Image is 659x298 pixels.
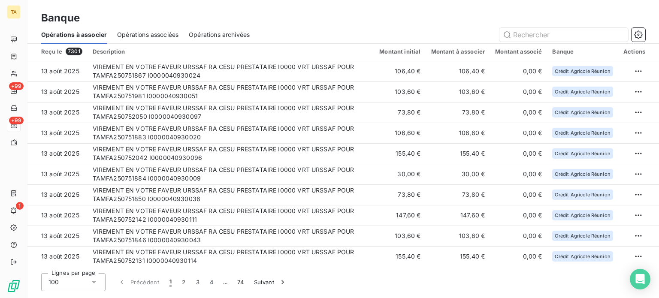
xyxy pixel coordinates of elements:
td: VIREMENT EN VOTRE FAVEUR URSSAF RA CESU PRESTATAIRE I0000 VRT URSSAF POUR TAMFA250751846 I0000040... [88,226,375,246]
h3: Banque [41,10,80,26]
div: Actions [623,48,645,55]
td: 103,60 € [374,81,426,102]
td: 0,00 € [490,184,547,205]
td: 106,40 € [426,61,490,81]
span: Crédit Agricole Réunion [555,89,610,94]
td: VIREMENT EN VOTRE FAVEUR URSSAF RA CESU PRESTATAIRE I0000 VRT URSSAF POUR TAMFA250751850 I0000040... [88,184,375,205]
td: 0,00 € [490,61,547,81]
button: Suivant [249,273,292,291]
td: VIREMENT EN VOTRE FAVEUR URSSAF RA CESU PRESTATAIRE I0000 VRT URSSAF POUR TAMFA250751867 I0000040... [88,61,375,81]
td: 13 août 2025 [27,123,88,143]
td: 13 août 2025 [27,226,88,246]
div: Banque [552,48,613,55]
td: 13 août 2025 [27,205,88,226]
div: Montant associé [495,48,542,55]
button: 74 [232,273,249,291]
td: 155,40 € [426,143,490,164]
td: VIREMENT EN VOTRE FAVEUR URSSAF RA CESU PRESTATAIRE I0000 VRT URSSAF POUR TAMFA250752142 I0000040... [88,205,375,226]
span: Crédit Agricole Réunion [555,151,610,156]
span: Crédit Agricole Réunion [555,130,610,135]
td: 103,60 € [374,226,426,246]
td: 0,00 € [490,164,547,184]
td: 155,40 € [426,246,490,267]
td: 30,00 € [374,164,426,184]
span: Crédit Agricole Réunion [555,233,610,238]
span: Crédit Agricole Réunion [555,69,610,74]
td: VIREMENT EN VOTRE FAVEUR URSSAF RA CESU PRESTATAIRE I0000 VRT URSSAF POUR TAMFA250752042 I0000040... [88,143,375,164]
td: VIREMENT EN VOTRE FAVEUR URSSAF RA CESU PRESTATAIRE I0000 VRT URSSAF POUR TAMFA250751981 I0000040... [88,81,375,102]
a: +99 [7,84,20,98]
div: Open Intercom Messenger [630,269,650,289]
td: 147,60 € [374,205,426,226]
span: +99 [9,82,24,90]
td: VIREMENT EN VOTRE FAVEUR URSSAF RA CESU PRESTATAIRE I0000 VRT URSSAF POUR TAMFA250751883 I0000040... [88,123,375,143]
td: 103,60 € [426,81,490,102]
td: 73,80 € [374,184,426,205]
td: 0,00 € [490,81,547,102]
span: +99 [9,117,24,124]
td: 13 août 2025 [27,164,88,184]
td: VIREMENT EN VOTRE FAVEUR URSSAF RA CESU PRESTATAIRE I0000 VRT URSSAF POUR TAMFA250751884 I0000040... [88,164,375,184]
button: 4 [205,273,218,291]
td: 73,80 € [426,184,490,205]
input: Rechercher [499,28,628,42]
div: Reçu le [41,48,82,55]
td: 0,00 € [490,246,547,267]
td: 106,40 € [374,61,426,81]
td: 0,00 € [490,123,547,143]
div: Montant initial [379,48,420,55]
td: 0,00 € [490,205,547,226]
td: 106,60 € [426,123,490,143]
td: 103,60 € [426,226,490,246]
span: Crédit Agricole Réunion [555,254,610,259]
td: 13 août 2025 [27,81,88,102]
td: 13 août 2025 [27,143,88,164]
td: 13 août 2025 [27,246,88,267]
td: 13 août 2025 [27,61,88,81]
td: 155,40 € [374,143,426,164]
button: 3 [191,273,205,291]
td: 155,40 € [374,246,426,267]
span: Opérations associées [117,30,178,39]
img: Logo LeanPay [7,279,21,293]
td: VIREMENT EN VOTRE FAVEUR URSSAF RA CESU PRESTATAIRE I0000 VRT URSSAF POUR TAMFA250752050 I0000040... [88,102,375,123]
td: 13 août 2025 [27,184,88,205]
span: Opérations à associer [41,30,107,39]
td: 30,00 € [426,164,490,184]
a: +99 [7,118,20,132]
span: Opérations archivées [189,30,250,39]
span: 100 [48,278,59,286]
td: 0,00 € [490,102,547,123]
td: 0,00 € [490,226,547,246]
span: Crédit Agricole Réunion [555,110,610,115]
span: Crédit Agricole Réunion [555,192,610,197]
span: 7301 [66,48,82,55]
span: 1 [16,202,24,210]
span: 1 [169,278,172,286]
button: Précédent [112,273,164,291]
td: 0,00 € [490,143,547,164]
div: Montant à associer [431,48,485,55]
div: TA [7,5,21,19]
span: Crédit Agricole Réunion [555,213,610,218]
td: 13 août 2025 [27,102,88,123]
td: 147,60 € [426,205,490,226]
td: 106,60 € [374,123,426,143]
button: 2 [177,273,190,291]
td: 73,80 € [374,102,426,123]
button: 1 [164,273,177,291]
td: VIREMENT EN VOTRE FAVEUR URSSAF RA CESU PRESTATAIRE I0000 VRT URSSAF POUR TAMFA250752131 I0000040... [88,246,375,267]
td: 73,80 € [426,102,490,123]
span: … [218,275,232,289]
span: Crédit Agricole Réunion [555,172,610,177]
div: Description [93,48,369,55]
